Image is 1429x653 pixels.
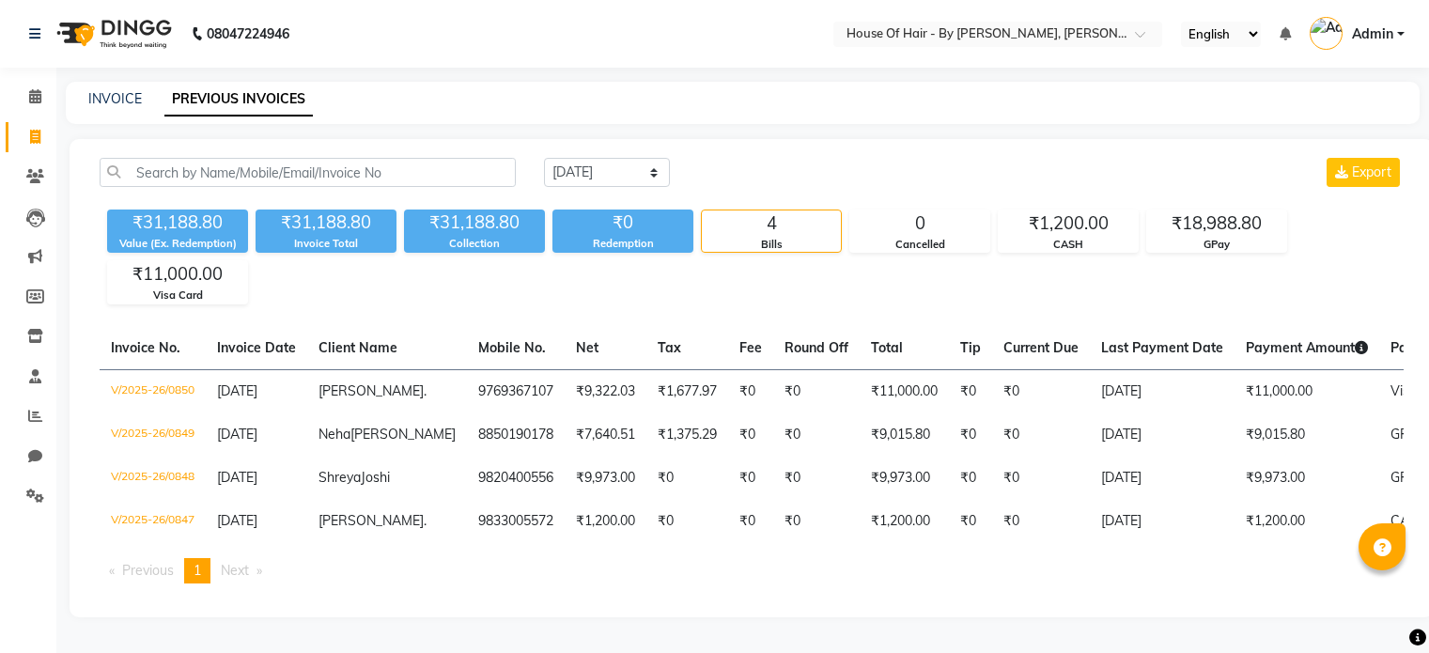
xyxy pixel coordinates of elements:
span: [PERSON_NAME] [318,512,424,529]
td: 8850190178 [467,413,565,457]
td: ₹9,015.80 [860,413,949,457]
div: Cancelled [850,237,989,253]
td: ₹9,973.00 [1235,457,1379,500]
div: Redemption [552,236,693,252]
div: ₹11,000.00 [108,261,247,288]
div: ₹31,188.80 [404,210,545,236]
td: 9833005572 [467,500,565,543]
td: ₹0 [728,500,773,543]
td: V/2025-26/0847 [100,500,206,543]
span: Client Name [318,339,397,356]
td: ₹0 [949,369,992,413]
a: PREVIOUS INVOICES [164,83,313,117]
td: ₹1,677.97 [646,369,728,413]
td: 9820400556 [467,457,565,500]
span: Net [576,339,598,356]
span: Last Payment Date [1101,339,1223,356]
span: Mobile No. [478,339,546,356]
td: ₹1,200.00 [860,500,949,543]
b: 08047224946 [207,8,289,60]
span: [DATE] [217,512,257,529]
td: ₹9,322.03 [565,369,646,413]
td: ₹0 [992,500,1090,543]
span: Total [871,339,903,356]
a: INVOICE [88,90,142,107]
td: ₹0 [949,413,992,457]
td: ₹7,640.51 [565,413,646,457]
span: Invoice Date [217,339,296,356]
td: ₹0 [646,457,728,500]
div: ₹1,200.00 [999,210,1138,237]
span: Current Due [1003,339,1079,356]
td: ₹0 [728,413,773,457]
td: [DATE] [1090,413,1235,457]
td: ₹0 [773,457,860,500]
span: Previous [122,562,174,579]
div: Invoice Total [256,236,396,252]
img: logo [48,8,177,60]
td: [DATE] [1090,457,1235,500]
div: GPay [1147,237,1286,253]
div: ₹31,188.80 [256,210,396,236]
td: ₹0 [646,500,728,543]
td: V/2025-26/0850 [100,369,206,413]
span: [PERSON_NAME] [350,426,456,443]
span: Fee [739,339,762,356]
td: ₹9,015.80 [1235,413,1379,457]
td: ₹9,973.00 [565,457,646,500]
span: . [424,512,427,529]
span: Shreya [318,469,361,486]
span: Next [221,562,249,579]
div: 4 [702,210,841,237]
div: Bills [702,237,841,253]
div: Visa Card [108,288,247,303]
span: . [424,382,427,399]
input: Search by Name/Mobile/Email/Invoice No [100,158,516,187]
span: Export [1352,163,1391,180]
span: [DATE] [217,382,257,399]
td: ₹0 [992,457,1090,500]
span: Joshi [361,469,390,486]
span: Round Off [784,339,848,356]
span: Invoice No. [111,339,180,356]
td: ₹1,200.00 [565,500,646,543]
td: ₹11,000.00 [1235,369,1379,413]
div: Collection [404,236,545,252]
span: Tax [658,339,681,356]
nav: Pagination [100,558,1404,583]
div: CASH [999,237,1138,253]
td: ₹0 [949,500,992,543]
div: 0 [850,210,989,237]
div: Value (Ex. Redemption) [107,236,248,252]
span: GPay [1390,469,1422,486]
td: ₹1,375.29 [646,413,728,457]
td: ₹0 [949,457,992,500]
button: Export [1327,158,1400,187]
td: ₹0 [992,369,1090,413]
td: ₹0 [728,457,773,500]
td: ₹0 [728,369,773,413]
td: ₹0 [773,369,860,413]
div: ₹18,988.80 [1147,210,1286,237]
td: V/2025-26/0849 [100,413,206,457]
td: [DATE] [1090,369,1235,413]
span: GPay [1390,426,1422,443]
td: [DATE] [1090,500,1235,543]
div: ₹31,188.80 [107,210,248,236]
span: Tip [960,339,981,356]
span: [DATE] [217,426,257,443]
span: 1 [194,562,201,579]
span: CASH [1390,512,1428,529]
span: Neha [318,426,350,443]
td: ₹0 [773,413,860,457]
img: Admin [1310,17,1343,50]
span: Admin [1352,24,1393,44]
iframe: chat widget [1350,578,1410,634]
span: [PERSON_NAME] [318,382,424,399]
td: 9769367107 [467,369,565,413]
td: ₹0 [992,413,1090,457]
td: ₹9,973.00 [860,457,949,500]
td: V/2025-26/0848 [100,457,206,500]
div: ₹0 [552,210,693,236]
td: ₹0 [773,500,860,543]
